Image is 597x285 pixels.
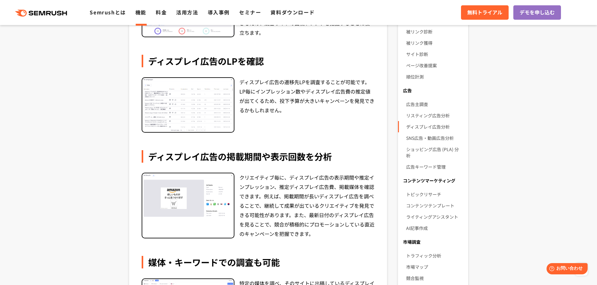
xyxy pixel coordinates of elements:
[406,211,463,222] a: ライティングアシスタント
[406,121,463,132] a: ディスプレイ広告分析
[406,144,463,161] a: ショッピング広告 (PLA) 分析
[239,8,261,16] a: セミナー
[406,161,463,172] a: 広告キーワード管理
[142,150,375,163] div: ディスプレイ広告の掲載期間や表示回数を分析
[406,189,463,200] a: トピックリサーチ
[520,8,555,17] span: デモを申し込む
[406,110,463,121] a: リスティング広告分析
[135,8,146,16] a: 機能
[398,236,468,247] div: 市場調査
[142,173,234,218] img: ディスプレイ広告の掲載期間や表示回数を分析
[406,250,463,261] a: トラフィック分析
[461,5,509,20] a: 無料トライアル
[90,8,126,16] a: Semrushとは
[406,37,463,48] a: 被リンク獲得
[406,222,463,234] a: AI記事作成
[176,8,198,16] a: 活用方法
[406,48,463,60] a: サイト診断
[406,60,463,71] a: ページ改善提案
[142,78,234,132] img: ディスプレイ広告のLPを確認
[239,77,375,133] div: ディスプレイ広告の遷移先LPを調査することが可能です。LP毎にインプレッション数やディスプレイ広告費の推定値が出てくるため、投下予算が大きいキャンペーンを発見できるかもしれません。
[406,132,463,144] a: SNS広告・動画広告分析
[406,272,463,284] a: 競合監視
[406,26,463,37] a: 被リンク診断
[541,261,590,278] iframe: Help widget launcher
[142,256,375,268] div: 媒体・キーワードでの調査も可能
[156,8,167,16] a: 料金
[406,99,463,110] a: 広告主調査
[208,8,230,16] a: 導入事例
[142,55,375,67] div: ディスプレイ広告のLPを確認
[270,8,315,16] a: 資料ダウンロード
[406,71,463,82] a: 順位計測
[513,5,561,20] a: デモを申し込む
[398,85,468,96] div: 広告
[467,8,502,17] span: 無料トライアル
[406,261,463,272] a: 市場マップ
[239,173,375,238] div: クリエイティブ毎に、ディスプレイ広告の表示期間や推定インプレッション、推定ディスプレイ広告費、掲載媒体を確認できます。例えば、掲載期間が長いディスプレイ広告を調べることで、継続して成果が出ている...
[398,175,468,186] div: コンテンツマーケティング
[406,200,463,211] a: コンテンツテンプレート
